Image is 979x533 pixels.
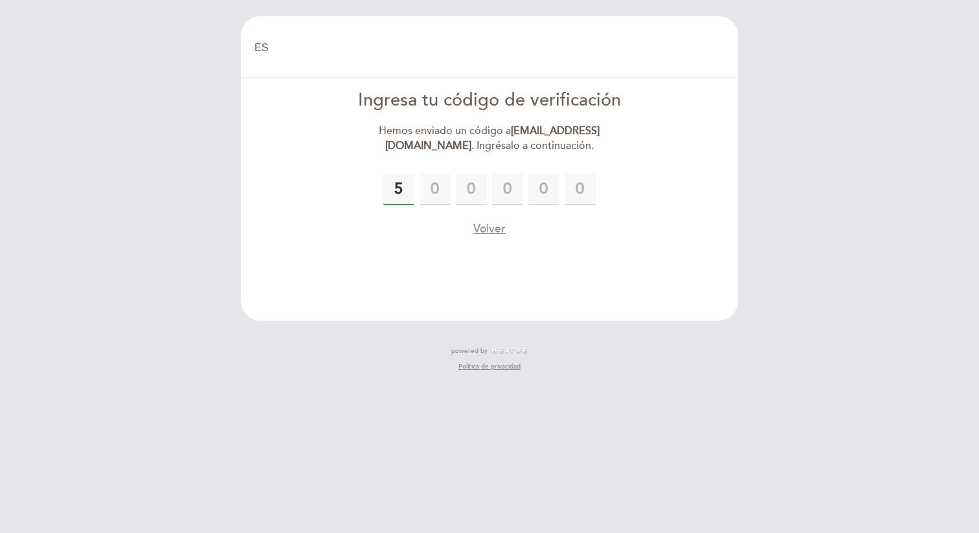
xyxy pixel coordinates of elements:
[528,174,559,205] input: 0
[565,174,596,205] input: 0
[385,124,600,152] strong: [EMAIL_ADDRESS][DOMAIN_NAME]
[473,221,506,237] button: Volver
[341,124,638,153] div: Hemos enviado un código a . Ingrésalo a continuación.
[451,346,528,356] a: powered by
[491,348,528,354] img: MEITRE
[341,88,638,113] div: Ingresa tu código de verificación
[458,362,521,371] a: Política de privacidad
[451,346,488,356] span: powered by
[456,174,487,205] input: 0
[420,174,451,205] input: 0
[492,174,523,205] input: 0
[383,174,414,205] input: 0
